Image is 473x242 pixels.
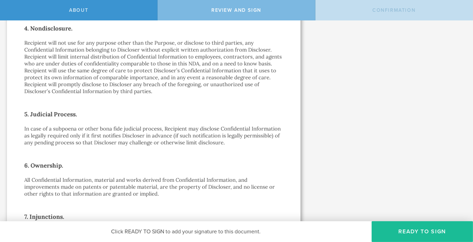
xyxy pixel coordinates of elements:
h2: 6. Ownership. [24,160,283,171]
h2: 5. Judicial Process. [24,109,283,120]
h2: 4. Nondisclosure. [24,23,283,34]
h2: 7. Injunctions. [24,211,283,222]
p: In case of a subpoena or other bona fide judicial process, Recipient may disclose Confidential In... [24,125,283,146]
span: Review and sign [211,7,261,13]
p: All Confidential Information, material and works derived from Confidential Information, and impro... [24,177,283,197]
span: Confirmation [372,7,415,13]
p: Recipient will not use for any purpose other than the Purpose, or disclose to third parties, any ... [24,39,283,95]
span: About [69,7,88,13]
button: Ready to Sign [372,221,473,242]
